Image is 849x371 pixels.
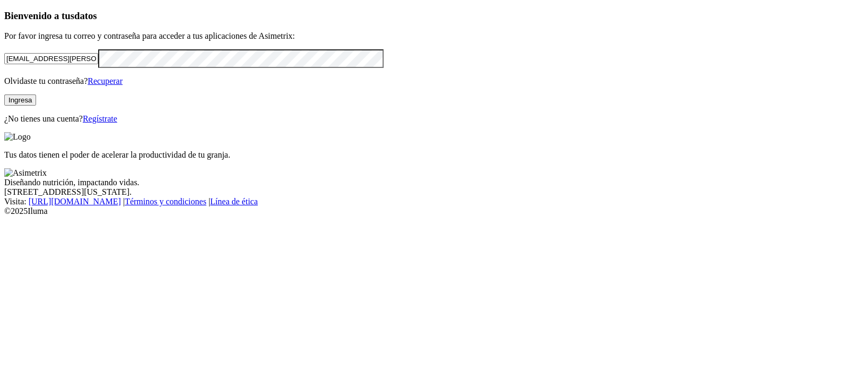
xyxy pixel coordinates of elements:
[29,197,121,206] a: [URL][DOMAIN_NAME]
[4,10,845,22] h3: Bienvenido a tus
[4,187,845,197] div: [STREET_ADDRESS][US_STATE].
[4,132,31,142] img: Logo
[4,178,845,187] div: Diseñando nutrición, impactando vidas.
[4,53,98,64] input: Tu correo
[4,197,845,206] div: Visita : | |
[4,31,845,41] p: Por favor ingresa tu correo y contraseña para acceder a tus aplicaciones de Asimetrix:
[4,94,36,106] button: Ingresa
[210,197,258,206] a: Línea de ética
[4,150,845,160] p: Tus datos tienen el poder de acelerar la productividad de tu granja.
[74,10,97,21] span: datos
[4,168,47,178] img: Asimetrix
[4,76,845,86] p: Olvidaste tu contraseña?
[4,114,845,124] p: ¿No tienes una cuenta?
[4,206,845,216] div: © 2025 Iluma
[125,197,206,206] a: Términos y condiciones
[88,76,123,85] a: Recuperar
[83,114,117,123] a: Regístrate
